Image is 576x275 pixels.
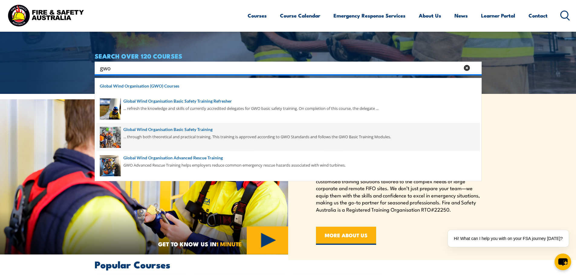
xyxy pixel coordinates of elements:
[316,227,376,245] a: MORE ABOUT US
[471,64,480,72] button: Search magnifier button
[448,230,569,247] div: Hi! What can I help you with on your FSA journey [DATE]?
[316,156,482,213] p: We are recognised for our expertise in safety training and emergency response, serving Australia’...
[100,63,460,72] input: Search input
[529,8,548,24] a: Contact
[481,8,515,24] a: Learner Portal
[280,8,320,24] a: Course Calendar
[216,239,242,248] strong: 1 MINUTE
[454,8,468,24] a: News
[95,260,482,268] h2: Popular Courses
[100,83,477,89] a: Global Wind Organisation (GWO) Courses
[100,155,477,161] a: Global Wind Organisation Advanced Rescue Training
[95,53,482,59] h4: SEARCH OVER 120 COURSES
[555,254,571,270] button: chat-button
[248,8,267,24] a: Courses
[419,8,441,24] a: About Us
[100,98,477,104] a: Global Wind Organisation Basic Safety Training Refresher
[101,64,461,72] form: Search form
[158,241,242,247] span: GET TO KNOW US IN
[334,8,405,24] a: Emergency Response Services
[100,126,477,133] a: Global Wind Organisation Basic Safety Training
